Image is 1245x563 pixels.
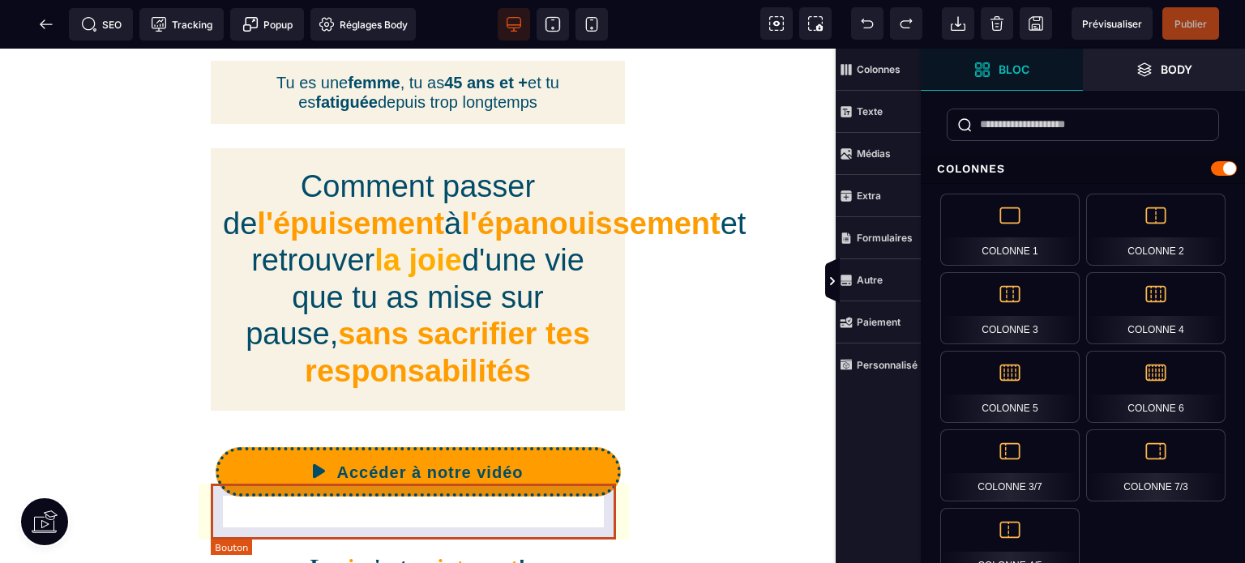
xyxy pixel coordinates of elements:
strong: Body [1161,63,1192,75]
span: Réglages Body [319,16,408,32]
b: femme [348,25,400,43]
span: Voir les composants [760,7,793,40]
div: Colonne 1 [940,194,1080,266]
b: fatiguée [315,45,378,62]
div: Colonne 5 [940,351,1080,423]
span: Voir bureau [498,8,530,41]
strong: Personnalisé [857,359,918,371]
span: Ouvrir les blocs [921,49,1083,91]
span: Créer une alerte modale [230,8,304,41]
span: Texte [836,91,921,133]
span: Extra [836,175,921,217]
span: Personnalisé [836,343,921,386]
span: Formulaires [836,217,921,259]
strong: Médias [857,147,891,160]
span: Capture d'écran [799,7,832,40]
div: Colonnes [921,154,1245,184]
span: Ouvrir les calques [1083,49,1245,91]
span: Enregistrer [1020,7,1052,40]
span: Nettoyage [981,7,1013,40]
strong: Paiement [857,316,901,328]
span: Voir tablette [537,8,569,41]
span: Prévisualiser [1082,18,1142,30]
span: SEO [81,16,122,32]
div: Colonne 7/3 [1086,429,1226,501]
div: Colonne 6 [1086,351,1226,423]
span: Aperçu [1072,7,1153,40]
span: Rétablir [890,7,922,40]
span: Métadata SEO [69,8,133,41]
h1: La c'est ! [235,497,601,540]
span: Colonnes [836,49,921,91]
strong: Extra [857,190,881,202]
b: sans sacrifier tes responsabilités [305,268,598,339]
div: Colonne 3/7 [940,429,1080,501]
span: Publier [1174,18,1207,30]
span: Favicon [310,8,416,41]
div: Colonne 2 [1086,194,1226,266]
strong: Texte [857,105,883,117]
span: Retour [30,8,62,41]
div: Colonne 3 [940,272,1080,344]
span: Enregistrer le contenu [1162,7,1219,40]
b: 45 ans et + [444,25,528,43]
h1: Comment passer de à et retrouver d'une vie que tu as mise sur pause, [223,112,613,350]
button: Accéder à notre vidéo [216,399,621,448]
span: Paiement [836,301,921,343]
text: Tu es une , tu as et tu es depuis trop longtemps [223,20,613,67]
span: Importer [942,7,974,40]
strong: Bloc [999,63,1029,75]
strong: Formulaires [857,232,913,244]
div: Colonne 4 [1086,272,1226,344]
span: Voir mobile [575,8,608,41]
span: Popup [242,16,293,32]
strong: Colonnes [857,63,901,75]
strong: Autre [857,274,883,286]
span: Médias [836,133,921,175]
span: Tracking [151,16,212,32]
span: Code de suivi [139,8,224,41]
span: Afficher les vues [921,258,937,306]
span: Autre [836,259,921,301]
span: Défaire [851,7,883,40]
